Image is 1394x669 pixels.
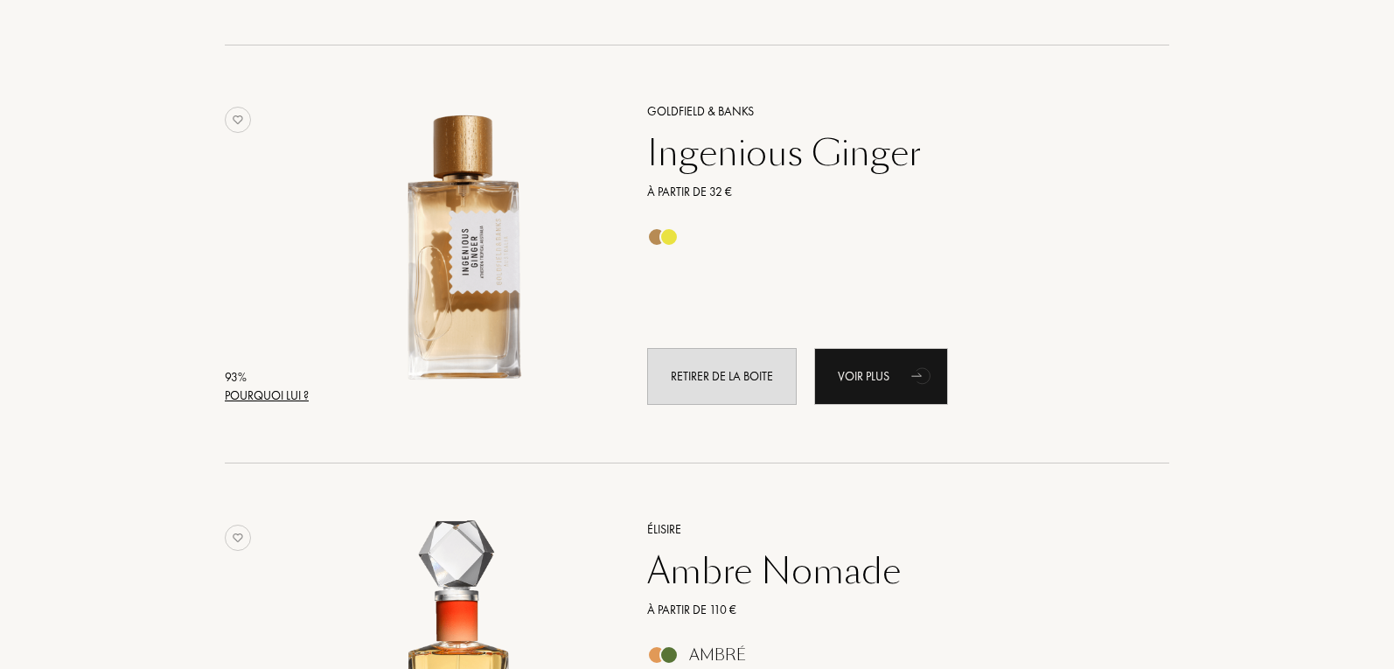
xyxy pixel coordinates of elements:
div: 93 % [225,368,309,387]
a: Goldfield & Banks [634,102,1144,121]
a: À partir de 110 € [634,601,1144,619]
div: Voir plus [814,348,948,405]
a: À partir de 32 € [634,183,1144,201]
div: animation [905,358,940,393]
a: Élisire [634,520,1144,539]
img: no_like_p.png [225,525,251,551]
a: Ingenious Ginger Goldfield & Banks [315,80,621,424]
a: Ambre Nomade [634,550,1144,592]
a: Ingenious Ginger [634,132,1144,174]
div: Retirer de la boite [647,348,797,405]
img: no_like_p.png [225,107,251,133]
div: Ambré [689,645,746,665]
a: Voir plusanimation [814,348,948,405]
a: Ambré [634,651,1144,669]
div: Pourquoi lui ? [225,387,309,405]
img: Ingenious Ginger Goldfield & Banks [315,100,606,391]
